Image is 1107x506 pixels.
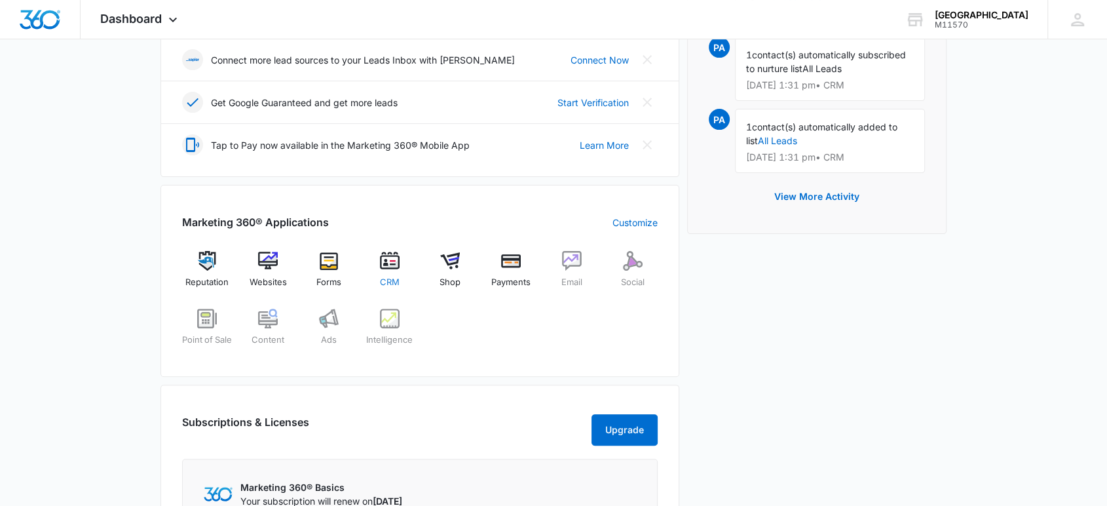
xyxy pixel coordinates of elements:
[761,181,872,212] button: View More Activity
[621,276,645,289] span: Social
[491,276,531,289] span: Payments
[802,63,842,74] span: All Leads
[709,109,730,130] span: PA
[425,251,476,298] a: Shop
[746,81,914,90] p: [DATE] 1:31 pm • CRM
[580,138,629,152] a: Learn More
[185,276,229,289] span: Reputation
[486,251,536,298] a: Payments
[607,251,658,298] a: Social
[746,49,906,74] span: contact(s) automatically subscribed to nurture list
[211,96,398,109] p: Get Google Guaranteed and get more leads
[364,309,415,356] a: Intelligence
[637,92,658,113] button: Close
[746,49,752,60] span: 1
[304,251,354,298] a: Forms
[211,138,470,152] p: Tap to Pay now available in the Marketing 360® Mobile App
[182,214,329,230] h2: Marketing 360® Applications
[547,251,597,298] a: Email
[746,121,897,146] span: contact(s) automatically added to list
[304,309,354,356] a: Ads
[637,134,658,155] button: Close
[557,96,629,109] a: Start Verification
[182,309,233,356] a: Point of Sale
[204,487,233,501] img: Marketing 360 Logo
[758,135,797,146] a: All Leads
[182,334,232,347] span: Point of Sale
[366,334,413,347] span: Intelligence
[380,276,400,289] span: CRM
[364,251,415,298] a: CRM
[612,216,658,229] a: Customize
[561,276,582,289] span: Email
[316,276,341,289] span: Forms
[935,10,1028,20] div: account name
[440,276,460,289] span: Shop
[243,251,293,298] a: Websites
[746,153,914,162] p: [DATE] 1:31 pm • CRM
[100,12,162,26] span: Dashboard
[571,53,629,67] a: Connect Now
[240,480,402,494] p: Marketing 360® Basics
[746,121,752,132] span: 1
[182,251,233,298] a: Reputation
[250,276,287,289] span: Websites
[252,334,284,347] span: Content
[935,20,1028,29] div: account id
[591,414,658,446] button: Upgrade
[709,37,730,58] span: PA
[321,334,337,347] span: Ads
[637,49,658,70] button: Close
[211,53,515,67] p: Connect more lead sources to your Leads Inbox with [PERSON_NAME]
[243,309,293,356] a: Content
[182,414,309,440] h2: Subscriptions & Licenses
